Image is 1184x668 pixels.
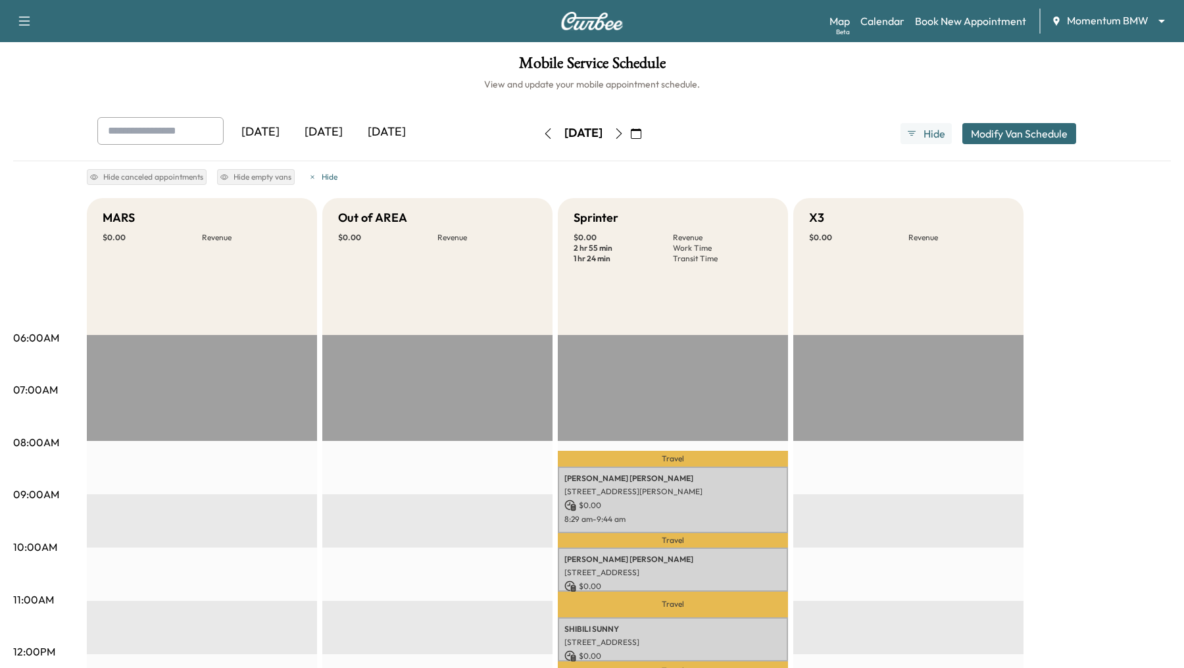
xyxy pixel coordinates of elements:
[564,637,781,648] p: [STREET_ADDRESS]
[922,126,946,141] span: Hide
[202,232,301,243] p: Revenue
[13,55,1171,78] h1: Mobile Service Schedule
[809,209,824,227] h5: X3
[338,209,407,227] h5: Out of AREA
[860,13,904,29] a: Calendar
[915,13,1026,29] a: Book New Appointment
[217,169,295,185] button: Hide empty vans
[87,169,207,185] button: Hide canceled appointments
[437,232,537,243] p: Revenue
[809,232,908,243] p: $ 0.00
[305,169,341,185] button: Hide
[574,243,673,253] p: 2 hr 55 min
[13,486,59,502] p: 09:00AM
[13,592,54,607] p: 11:00AM
[829,13,850,29] a: MapBeta
[13,78,1171,91] h6: View and update your mobile appointment schedule.
[564,486,781,497] p: [STREET_ADDRESS][PERSON_NAME]
[564,567,781,578] p: [STREET_ADDRESS]
[574,232,673,243] p: $ 0.00
[13,434,59,450] p: 08:00AM
[103,209,135,227] h5: MARS
[558,533,788,548] p: Travel
[229,117,292,147] div: [DATE]
[558,451,788,467] p: Travel
[558,592,788,617] p: Travel
[564,580,781,592] p: $ 0.00
[836,27,850,37] div: Beta
[564,500,781,511] p: $ 0.00
[355,117,418,147] div: [DATE]
[574,209,618,227] h5: Sprinter
[13,330,59,346] p: 06:00AM
[673,232,772,243] p: Revenue
[564,624,781,634] p: SHIBILI SUNNY
[1067,13,1148,28] span: Momentum BMW
[673,253,772,264] p: Transit Time
[292,117,355,147] div: [DATE]
[103,232,202,243] p: $ 0.00
[962,123,1076,144] button: Modify Van Schedule
[564,473,781,484] p: [PERSON_NAME] [PERSON_NAME]
[564,554,781,565] p: [PERSON_NAME] [PERSON_NAME]
[900,123,952,144] button: Hide
[564,125,603,141] div: [DATE]
[13,382,58,398] p: 07:00AM
[564,650,781,662] p: $ 0.00
[13,539,57,555] p: 10:00AM
[574,253,673,264] p: 1 hr 24 min
[560,12,624,30] img: Curbee Logo
[673,243,772,253] p: Work Time
[908,232,1008,243] p: Revenue
[564,514,781,525] p: 8:29 am - 9:44 am
[13,644,55,659] p: 12:00PM
[338,232,437,243] p: $ 0.00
